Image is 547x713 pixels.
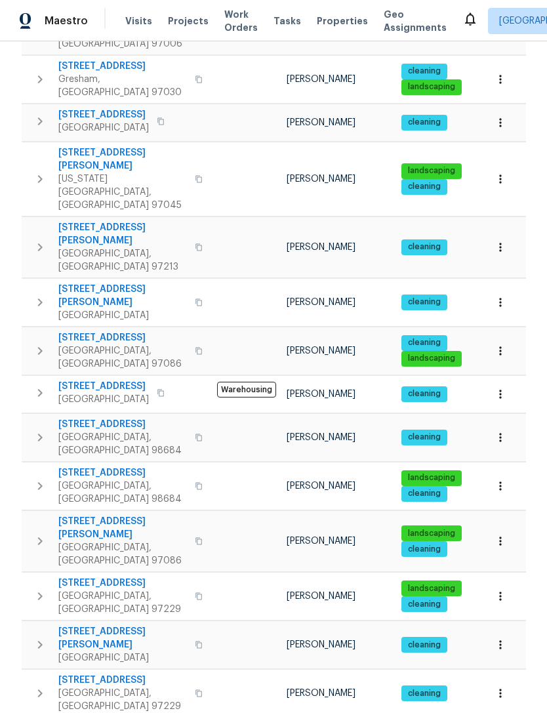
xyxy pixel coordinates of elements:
[403,353,460,364] span: landscaping
[403,241,446,253] span: cleaning
[58,247,187,274] span: [GEOGRAPHIC_DATA], [GEOGRAPHIC_DATA] 97213
[403,165,460,176] span: landscaping
[58,625,187,651] span: [STREET_ADDRESS][PERSON_NAME]
[287,346,355,356] span: [PERSON_NAME]
[287,174,355,184] span: [PERSON_NAME]
[403,388,446,399] span: cleaning
[58,380,149,393] span: [STREET_ADDRESS]
[287,433,355,442] span: [PERSON_NAME]
[58,283,187,309] span: [STREET_ADDRESS][PERSON_NAME]
[224,8,258,34] span: Work Orders
[58,121,149,134] span: [GEOGRAPHIC_DATA]
[58,393,149,406] span: [GEOGRAPHIC_DATA]
[403,81,460,92] span: landscaping
[403,296,446,308] span: cleaning
[403,583,460,594] span: landscaping
[403,528,460,539] span: landscaping
[58,173,187,212] span: [US_STATE][GEOGRAPHIC_DATA], [GEOGRAPHIC_DATA] 97045
[168,14,209,28] span: Projects
[58,577,187,590] span: [STREET_ADDRESS]
[58,590,187,616] span: [GEOGRAPHIC_DATA], [GEOGRAPHIC_DATA] 97229
[125,14,152,28] span: Visits
[403,117,446,128] span: cleaning
[58,221,187,247] span: [STREET_ADDRESS][PERSON_NAME]
[403,432,446,443] span: cleaning
[403,640,446,651] span: cleaning
[58,651,187,664] span: [GEOGRAPHIC_DATA]
[58,60,187,73] span: [STREET_ADDRESS]
[58,331,187,344] span: [STREET_ADDRESS]
[287,640,355,649] span: [PERSON_NAME]
[403,337,446,348] span: cleaning
[403,599,446,610] span: cleaning
[45,14,88,28] span: Maestro
[287,75,355,84] span: [PERSON_NAME]
[58,431,187,457] span: [GEOGRAPHIC_DATA], [GEOGRAPHIC_DATA] 98684
[287,537,355,546] span: [PERSON_NAME]
[384,8,447,34] span: Geo Assignments
[403,66,446,77] span: cleaning
[58,344,187,371] span: [GEOGRAPHIC_DATA], [GEOGRAPHIC_DATA] 97086
[58,687,187,713] span: [GEOGRAPHIC_DATA], [GEOGRAPHIC_DATA] 97229
[217,382,276,397] span: Warehousing
[58,466,187,479] span: [STREET_ADDRESS]
[287,592,355,601] span: [PERSON_NAME]
[317,14,368,28] span: Properties
[58,73,187,99] span: Gresham, [GEOGRAPHIC_DATA] 97030
[58,108,149,121] span: [STREET_ADDRESS]
[287,243,355,252] span: [PERSON_NAME]
[287,689,355,698] span: [PERSON_NAME]
[58,515,187,541] span: [STREET_ADDRESS][PERSON_NAME]
[58,479,187,506] span: [GEOGRAPHIC_DATA], [GEOGRAPHIC_DATA] 98684
[287,298,355,307] span: [PERSON_NAME]
[403,688,446,699] span: cleaning
[403,181,446,192] span: cleaning
[287,118,355,127] span: [PERSON_NAME]
[58,418,187,431] span: [STREET_ADDRESS]
[58,309,187,322] span: [GEOGRAPHIC_DATA]
[403,472,460,483] span: landscaping
[287,481,355,491] span: [PERSON_NAME]
[58,541,187,567] span: [GEOGRAPHIC_DATA], [GEOGRAPHIC_DATA] 97086
[58,674,187,687] span: [STREET_ADDRESS]
[273,16,301,26] span: Tasks
[403,544,446,555] span: cleaning
[58,146,187,173] span: [STREET_ADDRESS][PERSON_NAME]
[287,390,355,399] span: [PERSON_NAME]
[403,488,446,499] span: cleaning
